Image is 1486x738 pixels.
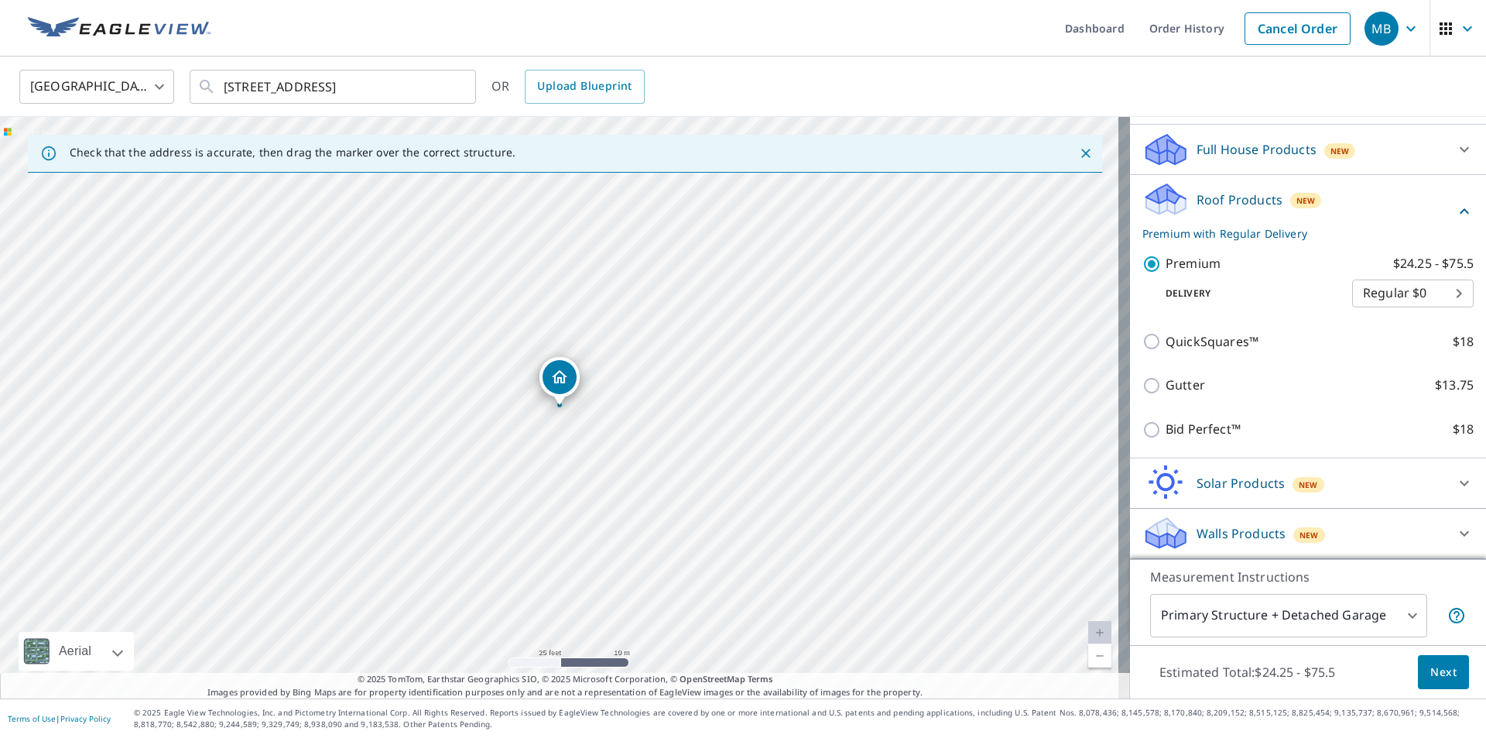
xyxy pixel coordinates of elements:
div: Dropped pin, building 1, Residential property, 8 Meadowview Ln Medford, NJ 08055 [539,357,580,405]
p: $18 [1453,332,1474,352]
div: [GEOGRAPHIC_DATA] [19,65,174,108]
span: New [1330,145,1350,157]
span: © 2025 TomTom, Earthstar Geographics SIO, © 2025 Microsoft Corporation, © [358,673,773,686]
div: Solar ProductsNew [1142,465,1474,502]
a: Terms [748,673,773,685]
p: Estimated Total: $24.25 - $75.5 [1147,655,1348,689]
span: New [1296,194,1316,207]
div: Primary Structure + Detached Garage [1150,594,1427,637]
p: Bid Perfect™ [1166,420,1241,439]
p: $24.25 - $75.5 [1393,254,1474,273]
p: $18 [1453,420,1474,439]
a: OpenStreetMap [680,673,745,685]
div: Aerial [19,632,134,671]
div: Aerial [54,632,96,671]
p: | [8,714,111,723]
span: Upload Blueprint [537,77,632,96]
a: Terms of Use [8,713,56,724]
p: Premium [1166,254,1221,273]
span: Your report will include the primary structure and a detached garage if one exists. [1447,606,1466,625]
span: New [1299,479,1318,491]
a: Current Level 20, Zoom Out [1088,644,1111,668]
div: OR [491,70,645,104]
p: Measurement Instructions [1150,568,1466,586]
a: Cancel Order [1245,12,1351,45]
div: Full House ProductsNew [1142,131,1474,168]
p: QuickSquares™ [1166,332,1258,352]
input: Search by address or latitude-longitude [224,65,444,108]
a: Upload Blueprint [525,70,644,104]
p: Check that the address is accurate, then drag the marker over the correct structure. [70,146,515,160]
p: Roof Products [1197,191,1282,209]
p: Premium with Regular Delivery [1142,225,1455,242]
div: MB [1364,12,1399,46]
p: Walls Products [1197,524,1286,543]
p: Delivery [1142,287,1352,300]
p: $13.75 [1435,376,1474,395]
div: Regular $0 [1352,272,1474,315]
button: Close [1076,143,1096,163]
span: New [1299,529,1319,541]
p: © 2025 Eagle View Technologies, Inc. and Pictometry International Corp. All Rights Reserved. Repo... [134,707,1478,730]
p: Full House Products [1197,140,1317,159]
p: Gutter [1166,376,1205,395]
span: Next [1430,663,1457,682]
div: Walls ProductsNew [1142,515,1474,552]
a: Privacy Policy [60,713,111,724]
p: Solar Products [1197,474,1285,493]
button: Next [1418,655,1469,690]
div: Roof ProductsNewPremium with Regular Delivery [1142,181,1474,242]
a: Current Level 20, Zoom In Disabled [1088,621,1111,644]
img: EV Logo [28,17,211,40]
